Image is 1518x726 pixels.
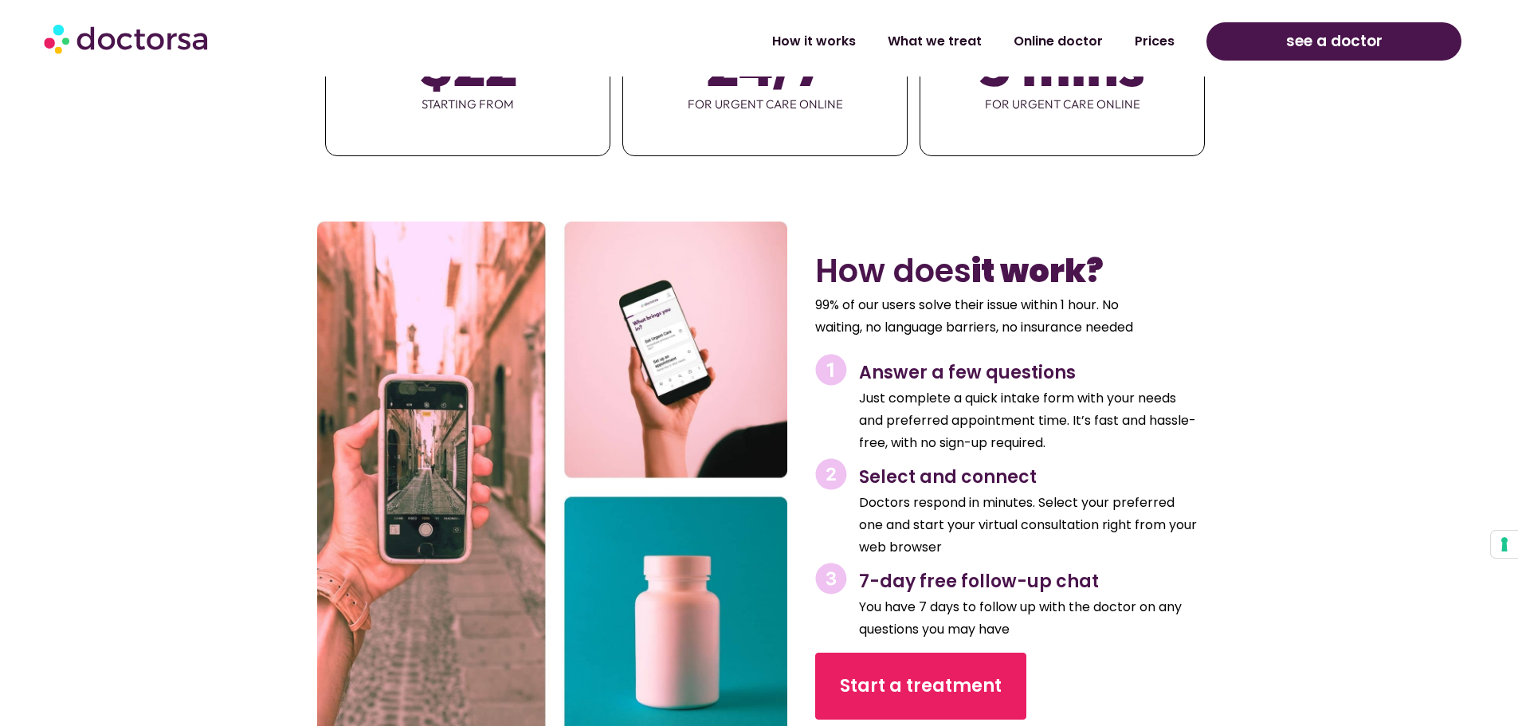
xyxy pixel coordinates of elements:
span: Start a treatment [840,673,1002,699]
span: for urgent care online [623,88,907,121]
span: Select and connect [859,465,1037,489]
p: Just complete a quick intake form with your needs and preferred appointment time. It’s fast and h... [859,387,1197,454]
span: Answer a few questions [859,360,1076,385]
h2: How does [815,252,1197,290]
a: Prices [1119,23,1190,60]
span: 7-day free follow-up chat [859,569,1099,594]
span: starting from [326,88,610,121]
span: for urgent care online [920,88,1204,121]
button: Your consent preferences for tracking technologies [1491,531,1518,558]
a: How it works [756,23,872,60]
span: see a doctor [1286,29,1383,54]
a: What we treat [872,23,998,60]
p: You have 7 days to follow up with the doctor on any questions you may have [859,596,1197,641]
a: Start a treatment [815,653,1026,720]
b: it work? [971,249,1104,293]
p: 99% of our users solve their issue within 1 hour. No waiting, no language barriers, no insurance ... [815,294,1159,339]
nav: Menu [392,23,1190,60]
a: Online doctor [998,23,1119,60]
p: Doctors respond in minutes. Select your preferred one and start your virtual consultation right f... [859,492,1197,559]
a: see a doctor [1206,22,1461,61]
